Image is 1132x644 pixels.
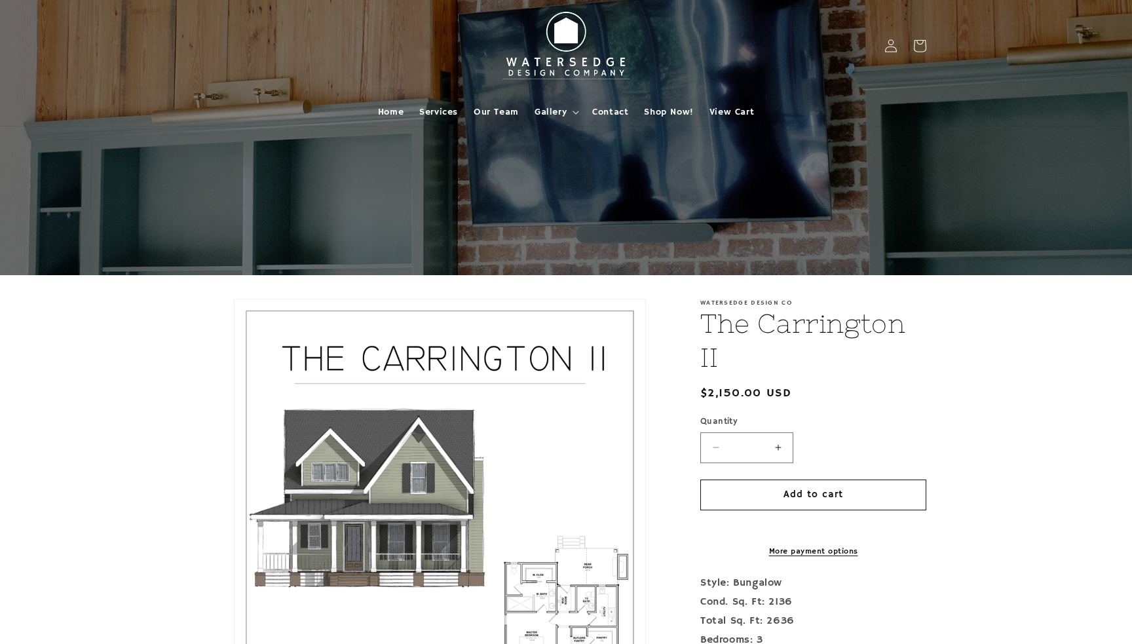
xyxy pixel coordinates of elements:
[700,480,926,510] button: Add to cart
[636,98,701,126] a: Shop Now!
[474,106,519,118] span: Our Team
[700,385,791,402] span: $2,150.00 USD
[370,98,411,126] a: Home
[700,415,926,428] label: Quantity
[700,546,926,558] a: More payment options
[584,98,636,126] a: Contact
[709,106,754,118] span: View Cart
[419,106,458,118] span: Services
[466,98,527,126] a: Our Team
[700,299,926,307] p: Watersedge Design Co
[535,106,567,118] span: Gallery
[411,98,466,126] a: Services
[378,106,404,118] span: Home
[700,307,926,375] h1: The Carrington II
[592,106,628,118] span: Contact
[494,5,638,86] img: Watersedge Design Co
[527,98,584,126] summary: Gallery
[702,98,762,126] a: View Cart
[644,106,693,118] span: Shop Now!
